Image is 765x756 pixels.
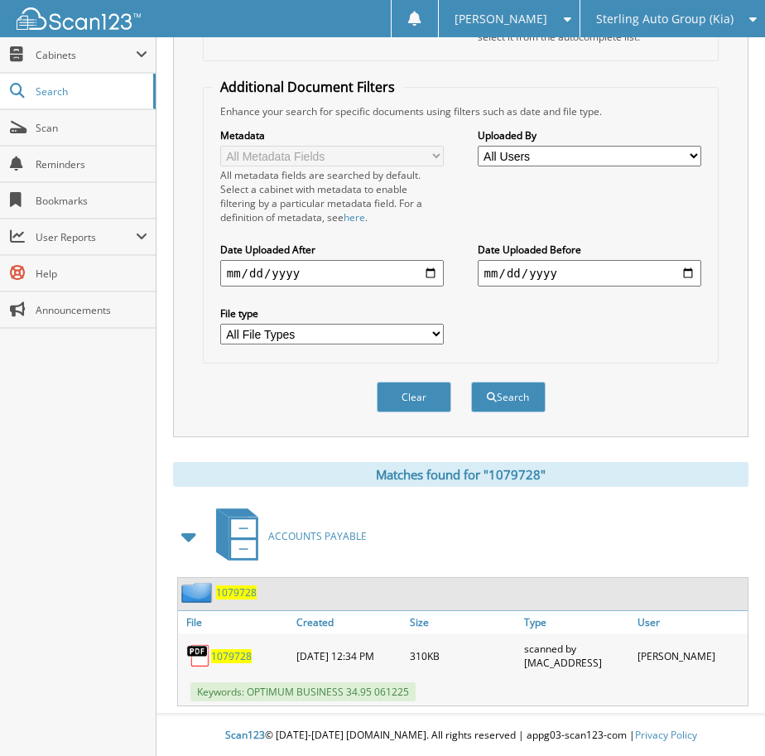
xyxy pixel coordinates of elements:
span: Scan123 [225,728,265,742]
span: Bookmarks [36,194,147,208]
a: 1079728 [211,649,252,663]
span: Search [36,84,145,99]
img: PDF.png [186,643,211,668]
label: Metadata [220,128,445,142]
a: here [344,210,365,224]
a: Size [406,611,520,633]
span: Scan [36,121,147,135]
div: scanned by [MAC_ADDRESS] [520,638,634,674]
span: User Reports [36,230,136,244]
a: ACCOUNTS PAYABLE [206,503,367,569]
span: Announcements [36,303,147,317]
label: Date Uploaded Before [478,243,702,257]
a: Privacy Policy [635,728,697,742]
a: Created [292,611,407,633]
iframe: Chat Widget [682,677,765,756]
input: start [220,260,445,287]
div: Matches found for "1079728" [173,462,748,487]
input: end [478,260,702,287]
div: [DATE] 12:34 PM [292,638,407,674]
div: Enhance your search for specific documents using filters such as date and file type. [212,104,710,118]
a: Type [520,611,634,633]
div: © [DATE]-[DATE] [DOMAIN_NAME]. All rights reserved | appg03-scan123-com | [156,715,765,756]
span: [PERSON_NAME] [455,14,547,24]
a: User [633,611,748,633]
img: scan123-logo-white.svg [17,7,141,30]
a: File [178,611,292,633]
img: folder2.png [181,582,216,603]
span: Help [36,267,147,281]
label: Uploaded By [478,128,702,142]
label: Date Uploaded After [220,243,445,257]
div: All metadata fields are searched by default. Select a cabinet with metadata to enable filtering b... [220,168,445,224]
div: 310KB [406,638,520,674]
span: Cabinets [36,48,136,62]
div: [PERSON_NAME] [633,638,748,674]
span: Reminders [36,157,147,171]
button: Search [471,382,546,412]
button: Clear [377,382,451,412]
span: Keywords: OPTIMUM BUSINESS 34.95 061225 [190,682,416,701]
legend: Additional Document Filters [212,78,403,96]
span: Sterling Auto Group (Kia) [596,14,734,24]
span: ACCOUNTS PAYABLE [268,529,367,543]
label: File type [220,306,445,320]
a: 1079728 [216,585,257,600]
